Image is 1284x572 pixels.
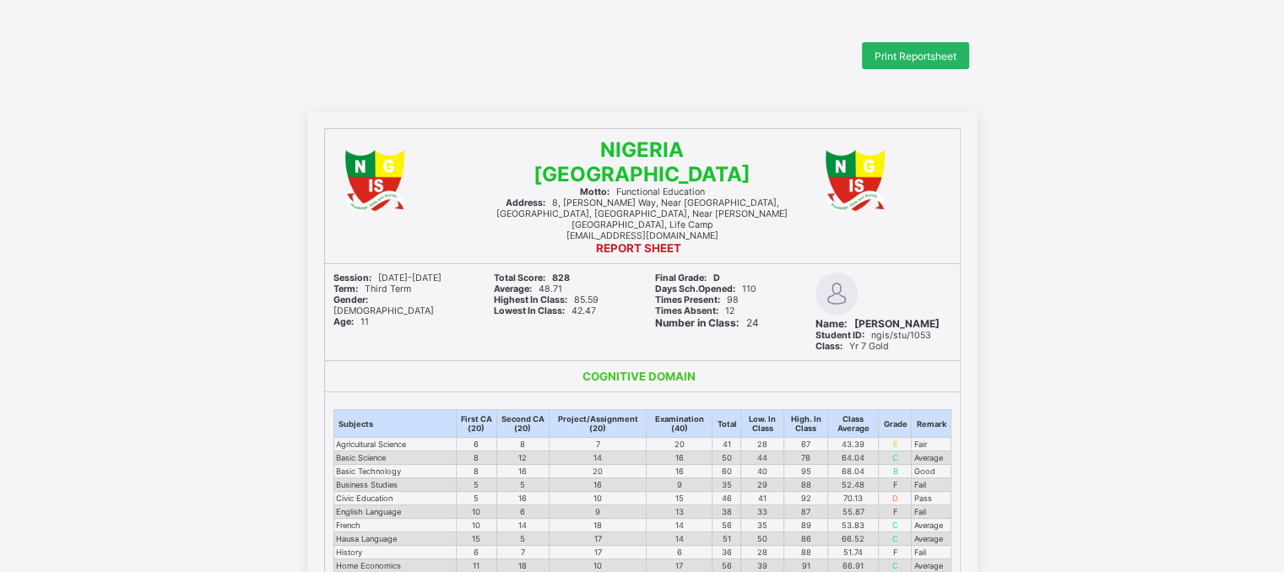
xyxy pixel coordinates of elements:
td: 51.74 [828,546,879,559]
td: 20 [647,438,712,451]
td: Good [912,465,951,478]
b: Class: [815,341,842,352]
td: English Language [333,505,456,519]
th: Grade [879,410,912,438]
td: Average [912,532,951,546]
td: 6 [456,438,496,451]
span: 98 [655,294,739,305]
td: 18 [549,519,646,532]
span: 828 [494,273,570,283]
span: Yr 7 Gold [815,341,889,352]
td: 13 [647,505,712,519]
td: Fail [912,478,951,492]
td: 16 [549,478,646,492]
td: 10 [456,519,496,532]
td: Basic Technology [333,465,456,478]
td: 6 [456,546,496,559]
td: 33 [741,505,783,519]
td: 16 [647,465,712,478]
span: 48.71 [494,283,562,294]
td: Fail [912,546,951,559]
b: Student ID: [815,330,864,341]
td: 36 [712,546,741,559]
b: Times Present: [655,294,720,305]
td: 5 [496,478,549,492]
td: 15 [647,492,712,505]
th: Remark [912,410,951,438]
span: 110 [655,283,756,294]
td: 46 [712,492,741,505]
td: 53.83 [828,519,879,532]
th: Project/Assignment (20) [549,410,646,438]
td: 44 [741,451,783,465]
td: 88 [783,478,827,492]
span: 12 [655,305,734,316]
td: 5 [496,532,549,546]
b: Address: [506,197,545,208]
td: 64.04 [828,451,879,465]
td: C [879,532,912,546]
td: 95 [783,465,827,478]
span: 24 [655,316,759,329]
b: Name: [815,317,848,330]
td: 87 [783,505,827,519]
td: 10 [456,505,496,519]
td: 7 [549,438,646,451]
td: 86 [783,532,827,546]
b: Average: [494,283,532,294]
th: First CA (20) [456,410,496,438]
span: 85.59 [494,294,599,305]
td: Fair [912,438,951,451]
span: ngis/stu/1053 [815,330,931,341]
span: [PERSON_NAME] [815,317,940,330]
th: Class Average [828,410,879,438]
b: Term: [333,283,358,294]
td: History [333,546,456,559]
td: B [879,465,912,478]
span: [DATE]-[DATE] [333,273,442,283]
td: 38 [712,505,741,519]
td: 9 [647,478,712,492]
td: 70.13 [828,492,879,505]
td: 5 [456,478,496,492]
b: Highest In Class: [494,294,567,305]
td: Pass [912,492,951,505]
b: Age: [333,316,354,327]
td: 6 [496,505,549,519]
td: 8 [496,438,549,451]
td: Basic Science [333,451,456,465]
td: 78 [783,451,827,465]
td: 66.52 [828,532,879,546]
td: 50 [741,532,783,546]
td: 17 [549,532,646,546]
td: 88 [783,546,827,559]
td: 17 [549,546,646,559]
td: 29 [741,478,783,492]
td: 92 [783,492,827,505]
td: 6 [647,546,712,559]
th: Second CA (20) [496,410,549,438]
td: 28 [741,438,783,451]
span: [DEMOGRAPHIC_DATA] [333,294,434,316]
td: 50 [712,451,741,465]
span: Third Term [333,283,411,294]
td: 14 [496,519,549,532]
td: 35 [712,478,741,492]
td: Hausa Language [333,532,456,546]
td: 60 [712,465,741,478]
td: D [879,492,912,505]
td: 14 [647,519,712,532]
b: Gender: [333,294,368,305]
td: 5 [456,492,496,505]
td: 14 [647,532,712,546]
td: Average [912,519,951,532]
span: Functional Education [580,186,705,197]
th: High. In Class [783,410,827,438]
td: E [879,438,912,451]
td: 16 [647,451,712,465]
th: Subjects [333,410,456,438]
td: 12 [496,451,549,465]
span: Print Reportsheet [875,50,956,62]
b: COGNITIVE DOMAIN [582,370,696,383]
td: Fail [912,505,951,519]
